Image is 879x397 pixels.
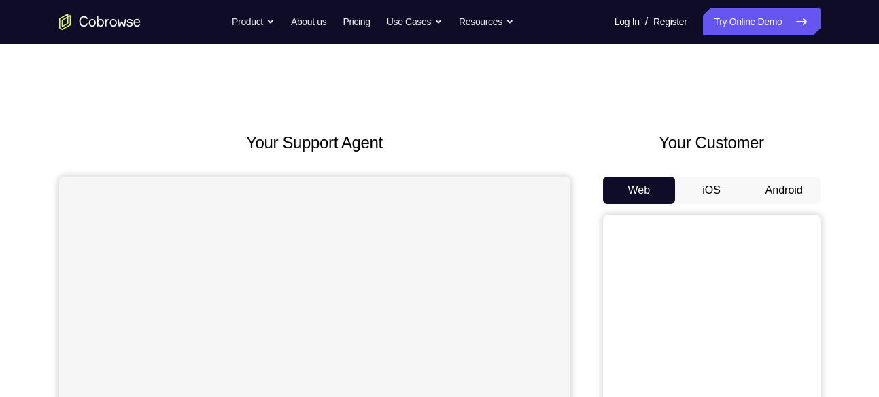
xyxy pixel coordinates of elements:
[232,8,275,35] button: Product
[291,8,326,35] a: About us
[387,8,443,35] button: Use Cases
[703,8,820,35] a: Try Online Demo
[343,8,370,35] a: Pricing
[59,14,141,30] a: Go to the home page
[653,8,687,35] a: Register
[615,8,640,35] a: Log In
[459,8,514,35] button: Resources
[645,14,648,30] span: /
[748,177,821,204] button: Android
[603,177,676,204] button: Web
[675,177,748,204] button: iOS
[59,131,570,155] h2: Your Support Agent
[603,131,821,155] h2: Your Customer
